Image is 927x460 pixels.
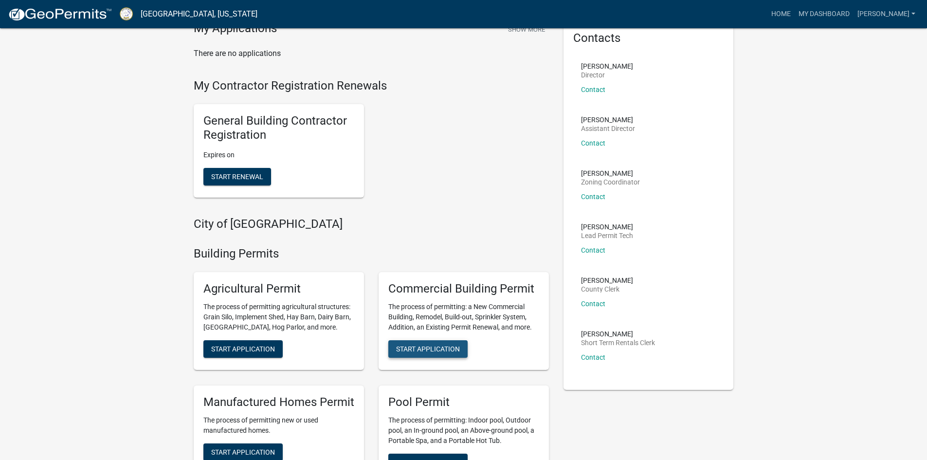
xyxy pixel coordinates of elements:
[194,48,549,59] p: There are no applications
[581,116,635,123] p: [PERSON_NAME]
[120,7,133,20] img: Putnam County, Georgia
[203,168,271,185] button: Start Renewal
[203,415,354,436] p: The process of permitting new or used manufactured homes.
[581,179,640,185] p: Zoning Coordinator
[194,217,549,231] h4: City of [GEOGRAPHIC_DATA]
[388,302,539,332] p: The process of permitting: a New Commercial Building, Remodel, Build-out, Sprinkler System, Addit...
[211,448,275,456] span: Start Application
[211,172,263,180] span: Start Renewal
[581,300,605,308] a: Contact
[581,286,633,293] p: County Clerk
[194,79,549,205] wm-registration-list-section: My Contractor Registration Renewals
[581,170,640,177] p: [PERSON_NAME]
[581,339,655,346] p: Short Term Rentals Clerk
[194,247,549,261] h4: Building Permits
[203,150,354,160] p: Expires on
[581,72,633,78] p: Director
[581,86,605,93] a: Contact
[141,6,257,22] a: [GEOGRAPHIC_DATA], [US_STATE]
[203,282,354,296] h5: Agricultural Permit
[388,340,468,358] button: Start Application
[854,5,919,23] a: [PERSON_NAME]
[581,246,605,254] a: Contact
[194,21,277,36] h4: My Applications
[388,282,539,296] h5: Commercial Building Permit
[396,345,460,353] span: Start Application
[504,21,549,37] button: Show More
[211,345,275,353] span: Start Application
[194,79,549,93] h4: My Contractor Registration Renewals
[581,331,655,337] p: [PERSON_NAME]
[581,193,605,201] a: Contact
[581,63,633,70] p: [PERSON_NAME]
[581,353,605,361] a: Contact
[795,5,854,23] a: My Dashboard
[388,415,539,446] p: The process of permitting: Indoor pool, Outdoor pool, an In-ground pool, an Above-ground pool, a ...
[767,5,795,23] a: Home
[203,395,354,409] h5: Manufactured Homes Permit
[581,139,605,147] a: Contact
[581,223,633,230] p: [PERSON_NAME]
[388,395,539,409] h5: Pool Permit
[203,114,354,142] h5: General Building Contractor Registration
[203,340,283,358] button: Start Application
[581,125,635,132] p: Assistant Director
[203,302,354,332] p: The process of permitting agricultural structures: Grain Silo, Implement Shed, Hay Barn, Dairy Ba...
[581,232,633,239] p: Lead Permit Tech
[581,277,633,284] p: [PERSON_NAME]
[573,31,724,45] h5: Contacts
